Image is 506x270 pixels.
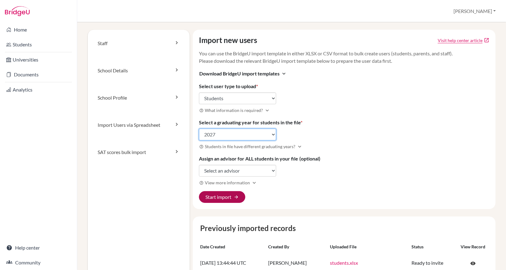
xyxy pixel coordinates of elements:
[199,70,280,77] span: Download BridgeU import templates
[438,37,483,44] a: Click to open Tracking student registration article in a new tab
[330,260,358,266] a: students.xlsx
[88,139,190,166] a: SAT scores bulk import
[88,111,190,139] a: Import Users via Spreadsheet
[198,223,491,234] caption: Previously imported records
[199,50,489,65] p: You can use the BridgeU import template in either XLSX or CSV format to bulk create users (studen...
[198,241,266,252] th: Date created
[199,36,257,45] h4: Import new users
[5,6,30,16] img: Bridge-U
[327,241,409,252] th: Uploaded file
[1,84,76,96] a: Analytics
[455,241,491,252] th: View record
[205,143,295,150] span: Students in file have different graduating years?
[199,70,287,78] button: Download BridgeU import templatesexpand_more
[199,107,271,114] button: What information is required?Expand more
[199,155,320,162] label: Assign an advisor for ALL students in your file
[199,119,302,126] label: Select a graduating year for students in the file
[88,57,190,84] a: School Details
[484,37,489,43] a: open_in_new
[234,195,239,199] span: arrow_forward
[205,179,250,186] span: View more information
[451,5,499,17] button: [PERSON_NAME]
[199,191,245,203] button: Start import
[199,144,204,149] i: help_outline
[299,156,320,161] span: (optional)
[199,179,258,186] button: View more informationExpand more
[88,30,190,57] a: Staff
[199,143,303,150] button: Students in file have different graduating years?Expand more
[281,71,287,77] i: expand_more
[199,83,258,90] label: Select user type to upload
[1,242,76,254] a: Help center
[297,144,303,150] i: Expand more
[409,241,455,252] th: Status
[199,181,204,185] i: help_outline
[199,108,204,113] i: help_outline
[464,257,482,269] a: Click to open the record on its current state
[251,180,257,186] i: Expand more
[1,256,76,269] a: Community
[1,54,76,66] a: Universities
[88,84,190,111] a: School Profile
[264,107,270,114] i: Expand more
[266,241,327,252] th: Created by
[1,68,76,81] a: Documents
[470,261,476,266] span: visibility
[205,107,263,114] span: What information is required?
[1,24,76,36] a: Home
[1,38,76,51] a: Students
